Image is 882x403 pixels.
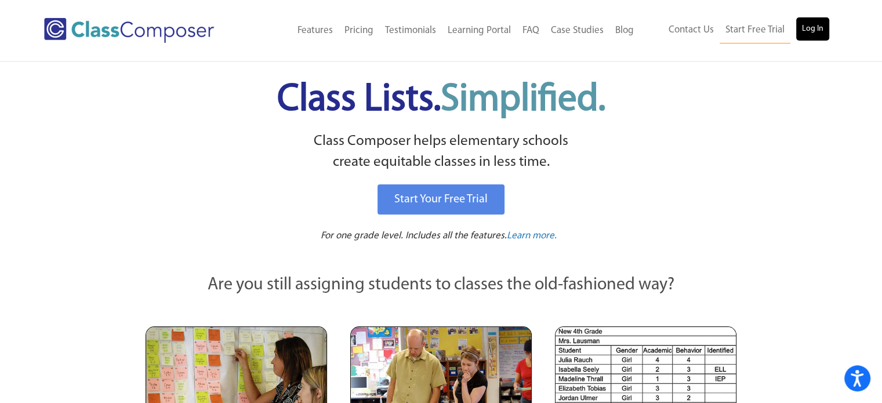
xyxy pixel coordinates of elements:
[144,131,739,173] p: Class Composer helps elementary schools create equitable classes in less time.
[640,17,829,43] nav: Header Menu
[517,18,545,43] a: FAQ
[292,18,339,43] a: Features
[339,18,379,43] a: Pricing
[545,18,609,43] a: Case Studies
[277,81,605,119] span: Class Lists.
[379,18,442,43] a: Testimonials
[442,18,517,43] a: Learning Portal
[44,18,214,43] img: Class Composer
[720,17,790,43] a: Start Free Trial
[507,229,557,244] a: Learn more.
[146,273,737,298] p: Are you still assigning students to classes the old-fashioned way?
[796,17,829,41] a: Log In
[663,17,720,43] a: Contact Us
[378,184,504,215] a: Start Your Free Trial
[321,231,507,241] span: For one grade level. Includes all the features.
[441,81,605,119] span: Simplified.
[251,18,639,43] nav: Header Menu
[507,231,557,241] span: Learn more.
[609,18,640,43] a: Blog
[394,194,488,205] span: Start Your Free Trial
